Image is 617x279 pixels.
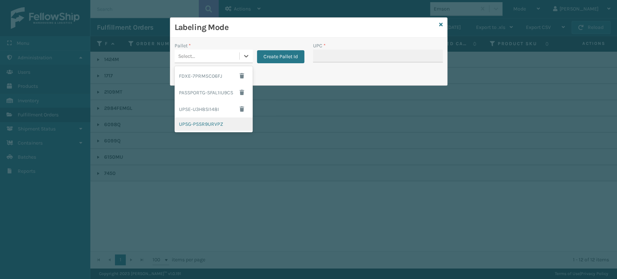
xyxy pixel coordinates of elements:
div: PASSPORTG-SFAL1IU9CS [175,84,253,101]
label: UPC [313,42,326,50]
div: UPSG-PSSR9URVPZ [175,117,253,131]
button: Create Pallet Id [257,50,304,63]
div: FDXE-7PRM5C06FJ [175,68,253,84]
div: UPSE-U3H8SI148I [175,101,253,117]
label: Pallet [175,42,191,50]
div: Select... [178,52,195,60]
h3: Labeling Mode [175,22,436,33]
